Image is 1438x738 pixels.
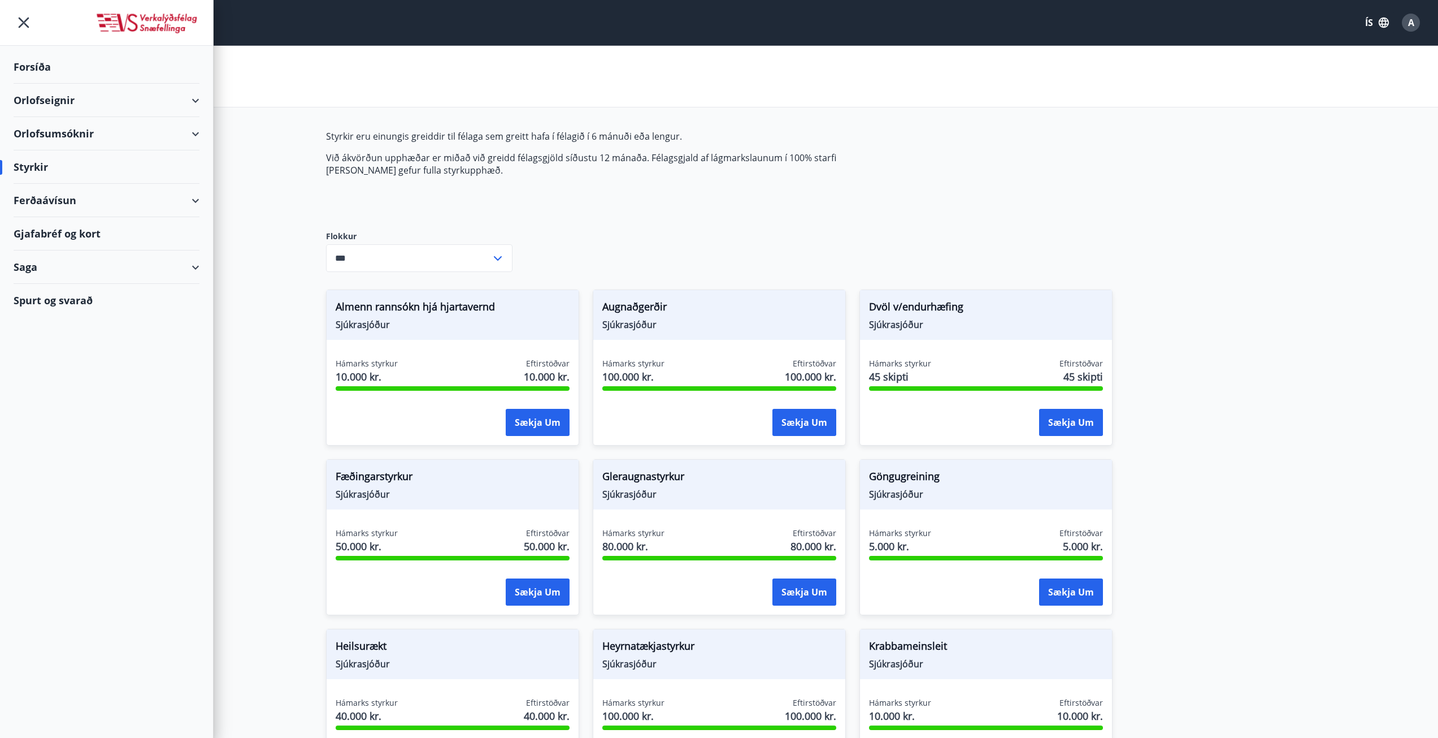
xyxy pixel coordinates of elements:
img: union_logo [95,12,199,35]
span: Eftirstöðvar [526,358,570,369]
span: Eftirstöðvar [1059,697,1103,709]
span: Augnaðgerðir [602,299,836,318]
div: Forsíða [14,50,199,84]
button: menu [14,12,34,33]
span: 5.000 kr. [869,539,931,554]
span: 100.000 kr. [602,369,664,384]
span: Sjúkrasjóður [602,488,836,500]
p: Styrkir eru einungis greiddir til félaga sem greitt hafa í félagið í 6 mánuði eða lengur. [326,130,859,143]
span: Hámarks styrkur [602,358,664,369]
div: Ferðaávísun [14,184,199,217]
span: 100.000 kr. [785,709,836,723]
span: Hámarks styrkur [869,697,931,709]
span: Hámarks styrkur [336,697,398,709]
span: Sjúkrasjóður [602,658,836,670]
span: Sjúkrasjóður [336,318,570,331]
span: Eftirstöðvar [526,697,570,709]
div: Saga [14,251,199,284]
button: Sækja um [1039,579,1103,606]
span: Sjúkrasjóður [869,658,1103,670]
span: Hámarks styrkur [869,358,931,369]
span: 45 skipti [869,369,931,384]
span: Hámarks styrkur [602,697,664,709]
span: Eftirstöðvar [793,358,836,369]
span: Göngugreining [869,469,1103,488]
span: Eftirstöðvar [1059,528,1103,539]
span: Heilsurækt [336,638,570,658]
span: Hámarks styrkur [869,528,931,539]
span: Almenn rannsókn hjá hjartavernd [336,299,570,318]
span: Hámarks styrkur [336,528,398,539]
span: 40.000 kr. [524,709,570,723]
span: Eftirstöðvar [526,528,570,539]
span: Sjúkrasjóður [602,318,836,331]
button: Sækja um [772,579,836,606]
span: 10.000 kr. [869,709,931,723]
button: A [1397,9,1424,36]
span: 100.000 kr. [602,709,664,723]
span: Eftirstöðvar [793,528,836,539]
span: 100.000 kr. [785,369,836,384]
span: 10.000 kr. [336,369,398,384]
button: Sækja um [1039,409,1103,436]
span: Sjúkrasjóður [336,488,570,500]
div: Spurt og svarað [14,284,199,317]
span: 10.000 kr. [524,369,570,384]
p: Við ákvörðun upphæðar er miðað við greidd félagsgjöld síðustu 12 mánaða. Félagsgjald af lágmarksl... [326,152,859,176]
span: Gleraugnastyrkur [602,469,836,488]
span: Sjúkrasjóður [336,658,570,670]
span: 40.000 kr. [336,709,398,723]
span: Heyrnatækjastyrkur [602,638,836,658]
span: 80.000 kr. [602,539,664,554]
span: Sjúkrasjóður [869,488,1103,500]
span: Sjúkrasjóður [869,318,1103,331]
button: Sækja um [506,579,570,606]
span: 10.000 kr. [1057,709,1103,723]
span: Eftirstöðvar [1059,358,1103,369]
span: 45 skipti [1063,369,1103,384]
label: Flokkur [326,231,512,242]
span: Hámarks styrkur [602,528,664,539]
span: Fæðingarstyrkur [336,469,570,488]
span: Krabbameinsleit [869,638,1103,658]
span: Hámarks styrkur [336,358,398,369]
span: Dvöl v/endurhæfing [869,299,1103,318]
button: ÍS [1359,12,1395,33]
div: Gjafabréf og kort [14,217,199,251]
span: 80.000 kr. [790,539,836,554]
span: Eftirstöðvar [793,697,836,709]
span: 50.000 kr. [336,539,398,554]
span: A [1408,16,1414,29]
div: Orlofsumsóknir [14,117,199,150]
span: 50.000 kr. [524,539,570,554]
div: Styrkir [14,150,199,184]
span: 5.000 kr. [1063,539,1103,554]
button: Sækja um [772,409,836,436]
div: Orlofseignir [14,84,199,117]
button: Sækja um [506,409,570,436]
